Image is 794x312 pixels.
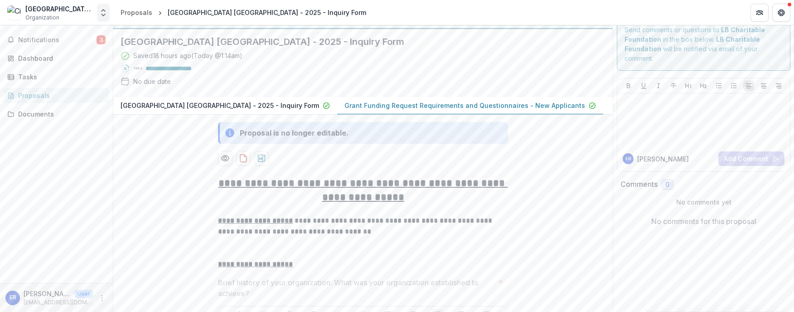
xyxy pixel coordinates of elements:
[25,14,59,22] span: Organization
[718,151,784,166] button: Add Comment
[10,295,16,301] div: Emily Reed
[121,8,152,17] div: Proposals
[168,8,366,17] div: [GEOGRAPHIC_DATA] [GEOGRAPHIC_DATA] - 2025 - Inquiry Form
[344,101,585,110] p: Grant Funding Request Requirements and Questionnaires - New Applicants
[617,17,790,71] div: Send comments or questions to in the box below. will be notified via email of your comment.
[18,91,102,100] div: Proposals
[97,292,107,303] button: More
[620,180,658,189] h2: Comments
[772,4,790,22] button: Get Help
[743,80,754,91] button: Align Left
[18,109,102,119] div: Documents
[121,36,591,47] h2: [GEOGRAPHIC_DATA] [GEOGRAPHIC_DATA] - 2025 - Inquiry Form
[4,33,109,47] button: Notifications3
[4,88,109,103] a: Proposals
[18,72,102,82] div: Tasks
[133,77,171,86] div: No due date
[4,107,109,122] a: Documents
[7,5,22,20] img: City of Refuge Sacramento
[668,80,679,91] button: Strike
[218,151,232,166] button: Preview bfc16c56-a9cd-481b-85fb-d943147cb77c-1.pdf
[117,6,370,19] nav: breadcrumb
[24,298,93,307] p: [EMAIL_ADDRESS][DOMAIN_NAME]
[665,181,669,189] span: 0
[236,151,251,166] button: download-proposal
[4,69,109,84] a: Tasks
[97,4,110,22] button: Open entity switcher
[97,35,106,44] span: 3
[758,80,769,91] button: Align Center
[750,4,769,22] button: Partners
[4,51,109,66] a: Dashboard
[121,101,319,110] p: [GEOGRAPHIC_DATA] [GEOGRAPHIC_DATA] - 2025 - Inquiry Form
[651,216,756,227] p: No comments for this proposal
[625,156,631,161] div: Emily Reed
[773,80,784,91] button: Align Right
[133,51,242,60] div: Saved 18 hours ago ( Today @ 1:14am )
[240,127,349,138] div: Proposal is no longer editable.
[713,80,724,91] button: Bullet List
[117,6,156,19] a: Proposals
[254,151,269,166] button: download-proposal
[18,54,102,63] div: Dashboard
[133,65,142,72] p: 100 %
[74,290,93,298] p: User
[653,80,664,91] button: Italicize
[623,80,634,91] button: Bold
[18,36,97,44] span: Notifications
[218,277,495,299] p: Brief history of your organization. What was your organization established to achieve?
[728,80,739,91] button: Ordered List
[620,197,787,207] p: No comments yet
[25,4,93,14] div: [GEOGRAPHIC_DATA] [GEOGRAPHIC_DATA]
[637,154,689,164] p: [PERSON_NAME]
[683,80,694,91] button: Heading 1
[24,289,71,298] p: [PERSON_NAME]
[698,80,709,91] button: Heading 2
[638,80,649,91] button: Underline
